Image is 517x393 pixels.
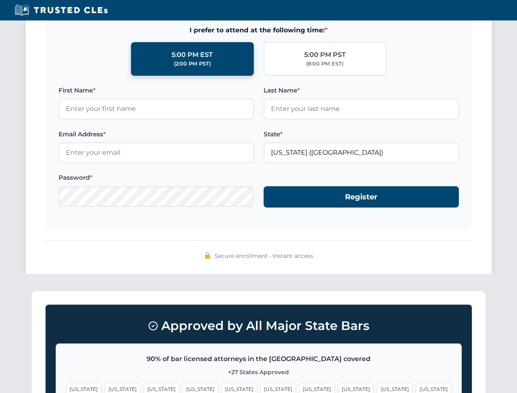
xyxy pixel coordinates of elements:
[204,252,211,259] img: 🔒
[264,186,459,208] button: Register
[59,86,254,95] label: First Name
[304,50,346,60] div: 5:00 PM PST
[264,142,459,163] input: Missouri (MO)
[66,368,452,377] p: +27 States Approved
[66,354,452,364] p: 90% of bar licensed attorneys in the [GEOGRAPHIC_DATA] covered
[59,129,254,139] label: Email Address
[59,142,254,163] input: Enter your email
[264,99,459,119] input: Enter your last name
[12,4,110,16] img: Trusted CLEs
[264,86,459,95] label: Last Name
[59,99,254,119] input: Enter your first name
[59,25,459,36] span: I prefer to attend at the following time:
[306,60,343,68] div: (8:00 PM EST)
[59,173,254,183] label: Password
[174,60,211,68] div: (2:00 PM PST)
[214,251,313,260] span: Secure enrollment • Instant access
[172,50,213,60] div: 5:00 PM EST
[56,315,462,337] h3: Approved by All Major State Bars
[264,129,459,139] label: State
